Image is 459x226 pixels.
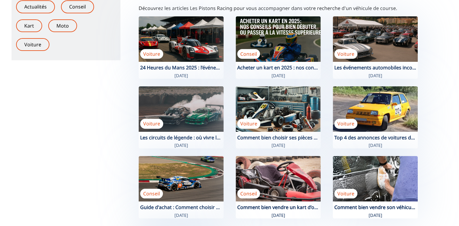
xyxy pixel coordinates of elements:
[139,16,224,62] img: 24 Heures du Mans 2025 : l’événement de l’année pour les passionnés… et les vendeurs de véhicules...
[333,156,418,201] a: Comment bien vendre son véhicule de course : guide pour optimiser votre venteVoiture
[16,0,55,13] li: Actualités
[334,49,357,59] p: Voiture
[139,86,224,132] img: Les circuits de légende : où vivre les plus belles courses en France et en Europe ?
[139,212,224,218] p: [DATE]
[333,73,418,79] p: [DATE]
[237,49,260,59] p: Conseil
[334,134,438,141] a: Top 4 des annonces de voitures de rallye VHC
[333,86,418,132] a: Top 4 des annonces de voitures de rallye VHCVoiture
[139,156,224,201] a: Guide d'achat : Comment choisir et acheter des véhicules de course d'occasion en toute confianceC...
[334,189,357,198] p: Voiture
[236,16,321,62] a: Acheter un kart en 2025 : nos conseils pour débuterConseil
[139,73,224,79] p: [DATE]
[140,204,365,211] a: Guide d'achat : Comment choisir et acheter des véhicules de course d'occasion en toute confiance
[236,86,321,132] img: Comment bien choisir ses pièces détachées pour la compétition auto, moto et karting ?
[140,64,393,71] a: 24 Heures du Mans 2025 : l’événement de l’année pour les passionnés… et les vendeurs de véhicules...
[48,19,77,32] li: Moto
[139,142,224,148] p: [DATE]
[140,189,163,198] p: Conseil
[139,5,442,12] p: Découvrez les articles Les Pistons Racing pour vous accompagner dans votre recherche d'un véhicul...
[237,64,356,71] a: Acheter un kart en 2025 : nos conseils pour débuter
[333,16,418,62] img: Les événements automobiles incontournables d'avril 2025 pour les passionnés et acheteurs
[140,119,163,128] p: Voiture
[333,156,418,201] img: Comment bien vendre son véhicule de course : guide pour optimiser votre vente
[61,0,94,13] li: Conseil
[236,156,321,201] img: Comment bien vendre un kart d’occasion : Guide pratique pour optimiser votre transaction
[236,212,321,218] p: [DATE]
[333,212,418,218] p: [DATE]
[139,156,224,201] img: Guide d'achat : Comment choisir et acheter des véhicules de course d'occasion en toute confiance
[16,19,42,32] li: Kart
[139,86,224,132] a: Les circuits de légende : où vivre les plus belles courses en France et en Europe ?Voiture
[16,38,49,51] li: Voiture
[236,86,321,132] a: Comment bien choisir ses pièces détachées pour la compétition auto, moto et karting ?Voiture
[333,16,418,62] a: Les événements automobiles incontournables d'avril 2025 pour les passionnés et acheteursVoiture
[140,134,389,141] a: Les circuits de légende : où vivre les plus belles courses en [GEOGRAPHIC_DATA] et en [GEOGRAPHIC...
[236,73,321,79] p: [DATE]
[237,204,447,211] a: Comment bien vendre un kart d’occasion : Guide pratique pour optimiser votre transaction
[334,119,357,128] p: Voiture
[333,142,418,148] p: [DATE]
[237,119,260,128] p: Voiture
[237,189,260,198] p: Conseil
[237,134,438,141] a: Comment bien choisir ses pièces détachées pour la compétition auto, moto et karting ?
[140,49,163,59] p: Voiture
[236,156,321,201] a: Comment bien vendre un kart d’occasion : Guide pratique pour optimiser votre transactionConseil
[236,142,321,148] p: [DATE]
[333,86,418,132] img: Top 4 des annonces de voitures de rallye VHC
[236,16,321,62] img: Acheter un kart en 2025 : nos conseils pour débuter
